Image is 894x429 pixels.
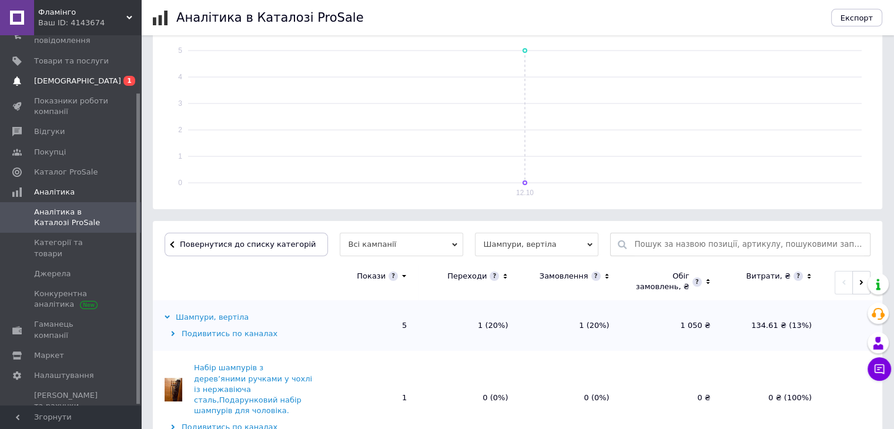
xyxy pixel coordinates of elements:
button: Чат з покупцем [868,357,891,381]
span: [DEMOGRAPHIC_DATA] [34,76,121,86]
div: Покази [357,271,386,281]
span: Експорт [841,14,873,22]
span: Маркет [34,350,64,361]
span: Замовлення та повідомлення [34,25,109,46]
td: 134.61 ₴ (13%) [722,300,823,351]
span: Конкурентна аналітика [34,289,109,310]
span: Покупці [34,147,66,157]
span: Гаманець компанії [34,319,109,340]
div: Подивитись по каналах [165,329,314,339]
span: Аналітика в Каталозі ProSale [34,207,109,228]
div: Ваш ID: 4143674 [38,18,141,28]
div: Переходи [447,271,487,281]
span: Фламінго [38,7,126,18]
text: 0 [178,179,182,187]
h1: Аналітика в Каталозі ProSale [176,11,363,25]
text: 5 [178,46,182,55]
td: 1 (20%) [418,300,520,351]
div: Шампури, вертіла [165,312,249,323]
span: Налаштування [34,370,94,381]
text: 12.10 [516,189,534,197]
span: Товари та послуги [34,56,109,66]
text: 3 [178,99,182,108]
div: Замовлення [540,271,588,281]
span: Категорії та товари [34,237,109,259]
span: Шампури, вертіла [475,233,598,256]
td: 1 050 ₴ [621,300,722,351]
span: 1 [123,76,135,86]
td: 5 [317,300,418,351]
div: Витрати, ₴ [746,271,791,281]
button: Експорт [831,9,883,26]
span: Відгуки [34,126,65,137]
text: 2 [178,126,182,134]
span: Аналітика [34,187,75,197]
text: 4 [178,73,182,81]
span: Всі кампанії [340,233,463,256]
td: 1 (20%) [520,300,621,351]
span: Показники роботи компанії [34,96,109,117]
span: Каталог ProSale [34,167,98,177]
text: 1 [178,152,182,160]
span: Повернутися до списку категорій [177,240,316,249]
input: Пошук за назвою позиції, артикулу, пошуковими запитами [634,233,864,256]
div: Обіг замовлень, ₴ [633,271,689,292]
button: Повернутися до списку категорій [165,233,328,256]
img: Набір шампурів з дерев’яними ручками у чохлі із нержавіюча сталь,Подарунковий набір шампурів для ... [165,378,182,401]
span: Джерела [34,269,71,279]
div: Набір шампурів з дерев’яними ручками у чохлі із нержавіюча сталь,Подарунковий набір шампурів для ... [194,363,314,416]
